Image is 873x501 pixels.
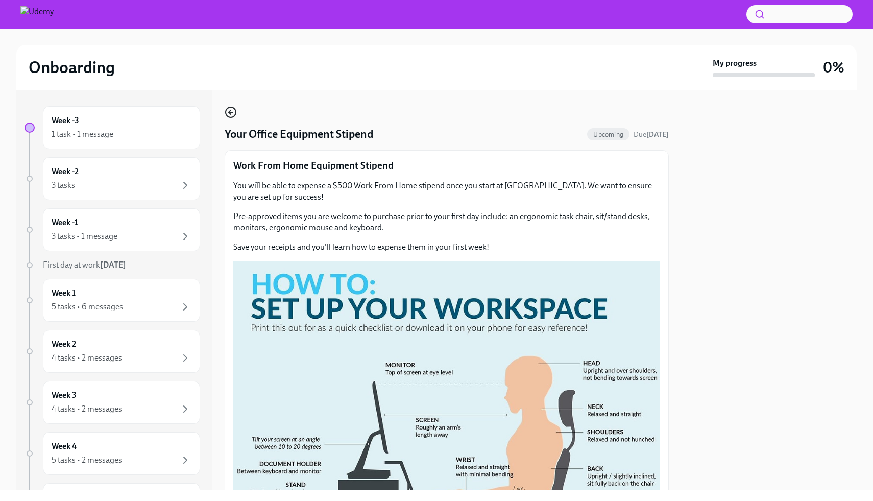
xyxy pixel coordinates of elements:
[20,6,54,22] img: Udemy
[587,131,629,138] span: Upcoming
[52,166,79,177] h6: Week -2
[100,260,126,270] strong: [DATE]
[25,381,200,424] a: Week 34 tasks • 2 messages
[52,352,122,364] div: 4 tasks • 2 messages
[25,106,200,149] a: Week -31 task • 1 message
[52,231,117,242] div: 3 tasks • 1 message
[52,115,79,126] h6: Week -3
[52,129,113,140] div: 1 task • 1 message
[634,130,669,139] span: Due
[52,180,75,191] div: 3 tasks
[52,339,76,350] h6: Week 2
[225,127,373,142] h4: Your Office Equipment Stipend
[713,58,757,69] strong: My progress
[52,403,122,415] div: 4 tasks • 2 messages
[634,130,669,139] span: September 8th, 2025 10:00
[233,159,660,172] p: Work From Home Equipment Stipend
[52,390,77,401] h6: Week 3
[823,58,844,77] h3: 0%
[25,279,200,322] a: Week 15 tasks • 6 messages
[25,432,200,475] a: Week 45 tasks • 2 messages
[646,130,669,139] strong: [DATE]
[52,288,76,299] h6: Week 1
[52,441,77,452] h6: Week 4
[233,242,660,253] p: Save your receipts and you'll learn how to expense them in your first week!
[25,259,200,271] a: First day at work[DATE]
[52,455,122,466] div: 5 tasks • 2 messages
[43,260,126,270] span: First day at work
[52,301,123,313] div: 5 tasks • 6 messages
[25,157,200,200] a: Week -23 tasks
[233,180,660,203] p: You will be able to expense a $500 Work From Home stipend once you start at [GEOGRAPHIC_DATA]. We...
[25,330,200,373] a: Week 24 tasks • 2 messages
[29,57,115,78] h2: Onboarding
[25,208,200,251] a: Week -13 tasks • 1 message
[52,217,78,228] h6: Week -1
[233,211,660,233] p: Pre-approved items you are welcome to purchase prior to your first day include: an ergonomic task...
